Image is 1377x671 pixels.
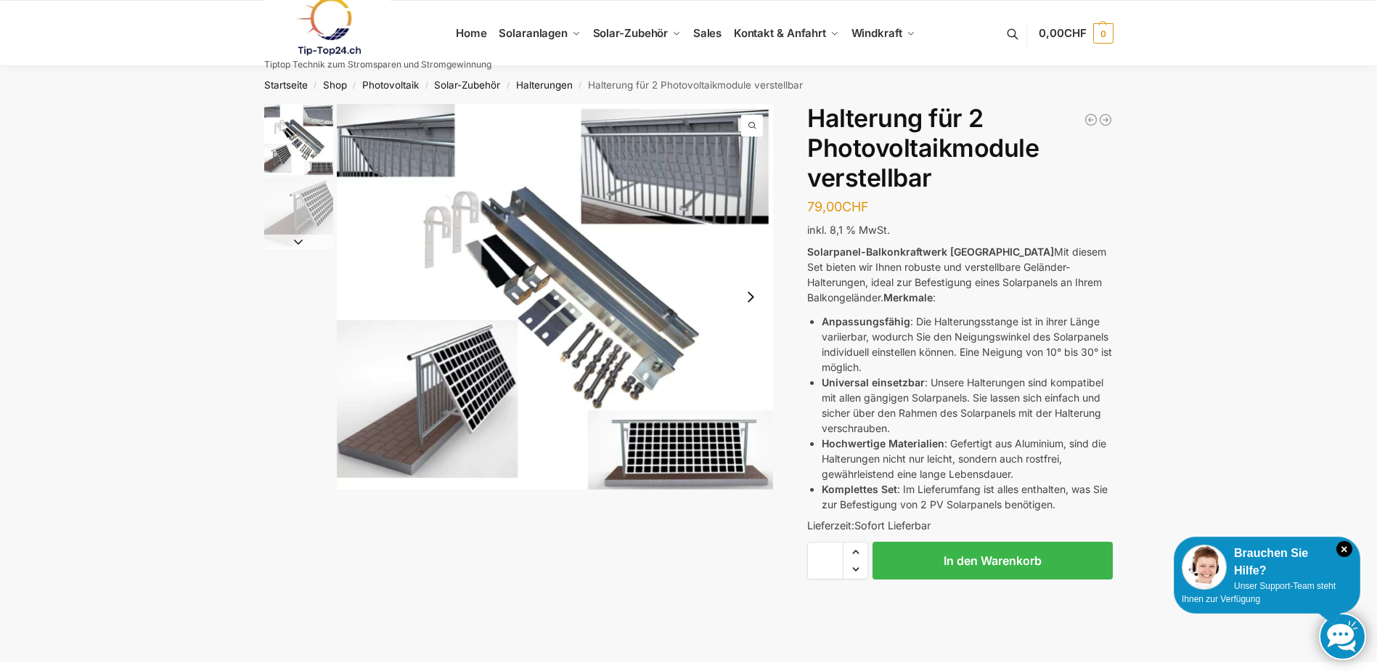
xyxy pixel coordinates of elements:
[493,1,587,66] a: Solaranlagen
[308,80,323,91] span: /
[807,199,869,214] bdi: 79,00
[822,483,897,495] strong: Komplettes Set
[845,1,921,66] a: Windkraft
[822,376,925,389] strong: Universal einsetzbar
[822,437,944,450] strong: Hochwertige Materialien
[873,542,1113,579] button: In den Warenkorb
[500,80,515,91] span: /
[264,79,308,91] a: Startseite
[807,224,890,236] span: inkl. 8,1 % MwSt.
[807,542,843,579] input: Produktmenge
[1336,541,1352,557] i: Schließen
[347,80,362,91] span: /
[499,26,568,40] span: Solaranlagen
[1182,545,1352,579] div: Brauchen Sie Hilfe?
[264,104,333,175] img: Aufstaenderung-Balkonkraftwerk_713x
[516,79,573,91] a: Halterungen
[1098,113,1113,127] a: Aufständerung Terrasse Flachdach für 1 Solarmodul Schwarz Restposten
[587,1,687,66] a: Solar-Zubehör
[804,588,1116,629] iframe: Sicherer Rahmen für schnelle Bezahlvorgänge
[883,291,933,304] strong: Merkmale
[822,481,1113,512] li: : Im Lieferumfang ist alles enthalten, was Sie zur Befestigung von 2 PV Solarpanels benötigen.
[264,235,333,249] button: Next slide
[807,245,1054,258] strong: Solarpanel-Balkonkraftwerk [GEOGRAPHIC_DATA]
[842,199,869,214] span: CHF
[1182,581,1336,604] span: Unser Support-Team steht Ihnen zur Verfügung
[1084,113,1098,127] a: Halterung für 1 Photovoltaik Module verstellbar
[807,519,931,532] span: Lieferzeit:
[734,26,826,40] span: Kontakt & Anfahrt
[687,1,727,66] a: Sales
[1039,12,1113,55] a: 0,00CHF 0
[1039,26,1086,40] span: 0,00
[573,80,588,91] span: /
[727,1,845,66] a: Kontakt & Anfahrt
[337,104,774,489] img: Aufstaenderung-Balkonkraftwerk_713x
[693,26,722,40] span: Sales
[843,560,867,579] span: Reduce quantity
[419,80,434,91] span: /
[593,26,669,40] span: Solar-Zubehör
[337,104,774,489] a: Aufstaenderung Balkonkraftwerk 713xAufstaenderung
[851,26,902,40] span: Windkraft
[822,375,1113,436] li: : Unsere Halterungen sind kompatibel mit allen gängigen Solarpanels. Sie lassen sich einfach und ...
[337,104,774,489] li: 1 / 2
[807,104,1113,192] h1: Halterung für 2 Photovoltaikmodule verstellbar
[807,244,1113,305] p: Mit diesem Set bieten wir Ihnen robuste und verstellbare Geländer-Halterungen, ideal zur Befestig...
[822,315,910,328] strong: Anpassungsfähig
[1182,545,1227,590] img: Customer service
[822,436,1113,481] li: : Gefertigt aus Aluminium, sind die Halterungen nicht nur leicht, sondern auch rostfrei, gewährle...
[264,179,333,248] img: Halterung-Balkonkraftwerk
[854,519,931,532] span: Sofort Lieferbar
[843,542,867,561] span: Increase quantity
[261,104,333,176] li: 1 / 2
[1093,23,1114,44] span: 0
[1064,26,1087,40] span: CHF
[362,79,419,91] a: Photovoltaik
[261,176,333,249] li: 2 / 2
[822,314,1113,375] li: : Die Halterungsstange ist in ihrer Länge variierbar, wodurch Sie den Neigungswinkel des Solarpan...
[238,66,1139,104] nav: Breadcrumb
[434,79,500,91] a: Solar-Zubehör
[735,282,766,312] button: Next slide
[323,79,347,91] a: Shop
[264,60,491,69] p: Tiptop Technik zum Stromsparen und Stromgewinnung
